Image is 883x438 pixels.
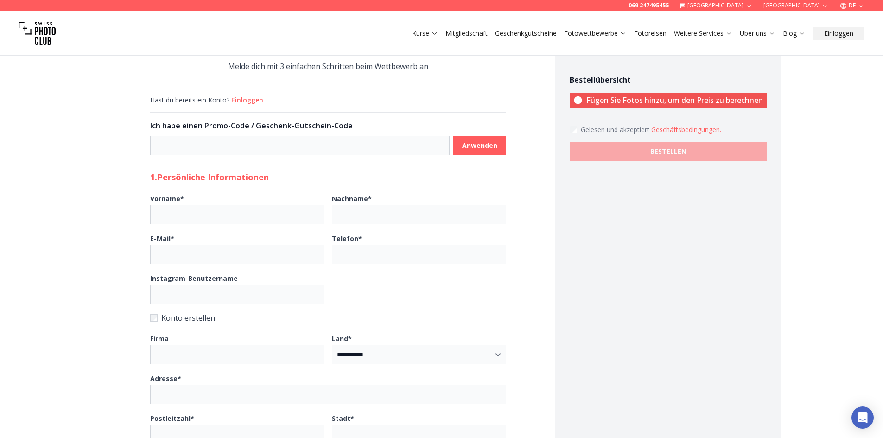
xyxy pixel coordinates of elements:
[150,334,169,343] b: Firma
[150,311,506,324] label: Konto erstellen
[445,29,488,38] a: Mitgliedschaft
[453,136,506,155] button: Anwenden
[332,194,372,203] b: Nachname *
[581,125,651,134] span: Gelesen und akzeptiert
[670,27,736,40] button: Weitere Services
[332,245,506,264] input: Telefon*
[150,194,184,203] b: Vorname *
[442,27,491,40] button: Mitgliedschaft
[740,29,775,38] a: Über uns
[408,27,442,40] button: Kurse
[150,345,324,364] input: Firma
[332,414,354,423] b: Stadt *
[560,27,630,40] button: Fotowettbewerbe
[570,93,767,108] p: Fügen Sie Fotos hinzu, um den Preis zu berechnen
[570,126,577,133] input: Accept terms
[150,171,506,184] h2: 1. Persönliche Informationen
[412,29,438,38] a: Kurse
[736,27,779,40] button: Über uns
[150,245,324,264] input: E-Mail*
[813,27,864,40] button: Einloggen
[570,142,767,161] button: BESTELLEN
[674,29,732,38] a: Weitere Services
[150,95,506,105] div: Hast du bereits ein Konto?
[332,334,352,343] b: Land *
[150,414,194,423] b: Postleitzahl *
[332,345,506,364] select: Land*
[779,27,809,40] button: Blog
[150,285,324,304] input: Instagram-Benutzername
[150,274,238,283] b: Instagram-Benutzername
[495,29,557,38] a: Geschenkgutscheine
[629,2,669,9] a: 069 247495455
[231,95,263,105] button: Einloggen
[332,205,506,224] input: Nachname*
[19,15,56,52] img: Swiss photo club
[150,234,174,243] b: E-Mail *
[630,27,670,40] button: Fotoreisen
[491,27,560,40] button: Geschenkgutscheine
[783,29,806,38] a: Blog
[150,385,506,404] input: Adresse*
[651,125,721,134] button: Accept termsGelesen und akzeptiert
[851,406,874,429] div: Open Intercom Messenger
[462,141,497,150] b: Anwenden
[650,147,686,156] b: BESTELLEN
[564,29,627,38] a: Fotowettbewerbe
[332,234,362,243] b: Telefon *
[150,120,506,131] h3: Ich habe einen Promo-Code / Geschenk-Gutschein-Code
[150,374,181,383] b: Adresse *
[634,29,667,38] a: Fotoreisen
[150,205,324,224] input: Vorname*
[570,74,767,85] h4: Bestellübersicht
[150,314,158,322] input: Konto erstellen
